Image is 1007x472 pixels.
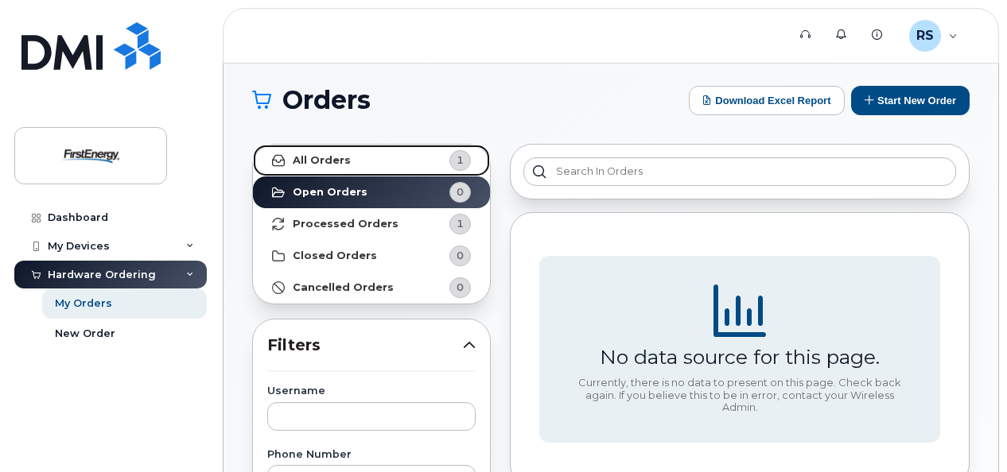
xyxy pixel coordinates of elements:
div: No data source for this page. [600,345,880,369]
label: Phone Number [267,450,476,460]
a: Processed Orders1 [253,208,490,240]
label: Username [267,386,476,397]
span: 1 [457,153,464,168]
span: 0 [457,248,464,263]
a: Cancelled Orders0 [253,272,490,304]
strong: Cancelled Orders [293,281,394,294]
a: All Orders1 [253,145,490,176]
iframe: Messenger Launcher [938,403,995,460]
button: Download Excel Report [689,86,845,115]
span: Filters [267,334,463,357]
a: Open Orders0 [253,176,490,208]
div: Currently, there is no data to present on this page. Check back again. If you believe this to be ... [568,377,912,414]
a: Closed Orders0 [253,240,490,272]
span: 0 [457,184,464,199]
span: Orders [282,88,371,112]
strong: Processed Orders [293,218,399,230]
span: 0 [457,280,464,295]
strong: Open Orders [293,186,367,199]
button: Start New Order [851,86,970,115]
strong: Closed Orders [293,250,377,262]
strong: All Orders [293,154,351,167]
span: 1 [457,216,464,231]
input: Search in orders [523,157,956,186]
